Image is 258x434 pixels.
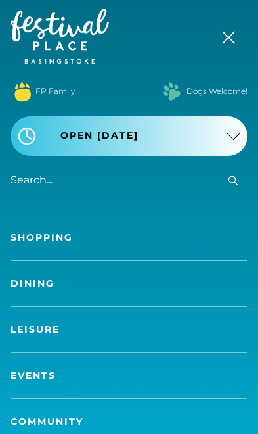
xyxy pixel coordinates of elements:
[11,261,247,306] a: Dining
[11,116,247,156] button: Open [DATE]
[186,85,247,97] a: Dogs Welcome!
[11,166,247,195] input: Search...
[11,9,109,64] img: Festival Place Logo
[215,26,247,45] button: Toggle navigation
[60,129,139,143] span: Open [DATE]
[11,215,247,260] a: Shopping
[11,307,247,352] a: Leisure
[35,85,75,97] a: FP Family
[11,353,247,398] a: Events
